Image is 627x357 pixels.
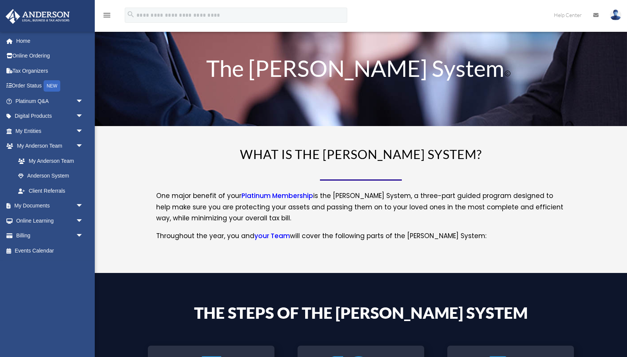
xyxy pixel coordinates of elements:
div: NEW [44,80,60,92]
i: search [127,10,135,19]
a: Client Referrals [11,183,95,198]
span: arrow_drop_down [76,228,91,244]
a: Billingarrow_drop_down [5,228,95,243]
a: Events Calendar [5,243,95,258]
a: Tax Organizers [5,63,95,78]
span: arrow_drop_down [76,198,91,214]
a: Online Learningarrow_drop_down [5,213,95,228]
a: Order StatusNEW [5,78,95,94]
span: arrow_drop_down [76,139,91,154]
span: arrow_drop_down [76,94,91,109]
a: Online Ordering [5,48,95,64]
img: Anderson Advisors Platinum Portal [3,9,72,24]
p: One major benefit of your is the [PERSON_NAME] System, a three-part guided program designed to he... [156,190,566,231]
span: WHAT IS THE [PERSON_NAME] SYSTEM? [240,147,482,162]
a: Platinum Q&Aarrow_drop_down [5,94,95,109]
a: Home [5,33,95,48]
img: User Pic [610,9,621,20]
a: menu [102,13,111,20]
a: My Anderson Teamarrow_drop_down [5,139,95,154]
span: arrow_drop_down [76,123,91,139]
span: arrow_drop_down [76,213,91,229]
a: My Documentsarrow_drop_down [5,198,95,214]
h4: The Steps of the [PERSON_NAME] System [156,305,566,324]
a: Digital Productsarrow_drop_down [5,109,95,124]
a: Platinum Membership [241,191,313,204]
a: My Anderson Team [11,153,95,168]
i: menu [102,11,111,20]
span: arrow_drop_down [76,109,91,124]
a: your Team [254,231,290,244]
a: My Entitiesarrow_drop_down [5,123,95,139]
p: Throughout the year, you and will cover the following parts of the [PERSON_NAME] System: [156,231,566,242]
a: Anderson System [11,168,91,184]
h1: The [PERSON_NAME] System [156,57,566,83]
